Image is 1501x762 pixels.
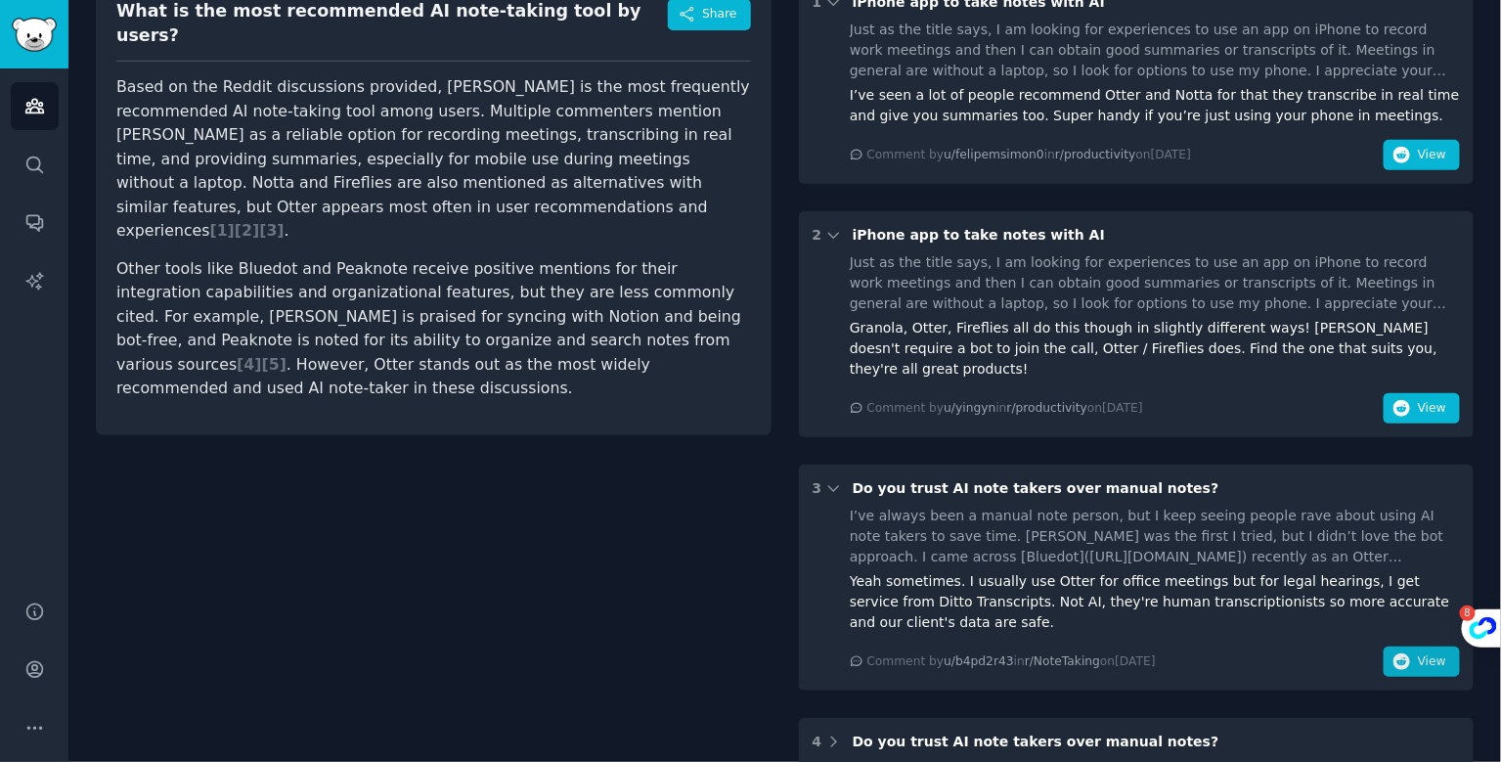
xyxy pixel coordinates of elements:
[853,480,1219,496] span: Do you trust AI note takers over manual notes?
[867,653,1156,671] div: Comment by in on [DATE]
[850,85,1460,126] div: I’ve seen a lot of people recommend Otter and Notta for that they transcribe in real time and giv...
[1384,657,1460,673] a: View
[1384,140,1460,171] button: View
[944,654,1013,668] span: u/b4pd2r43
[867,400,1143,418] div: Comment by in on [DATE]
[1418,147,1446,164] span: View
[235,221,259,240] span: [ 2 ]
[853,734,1219,749] span: Do you trust AI note takers over manual notes?
[850,318,1460,380] div: Granola, Otter, Fireflies all do this though in slightly different ways! [PERSON_NAME] doesn't re...
[1384,647,1460,678] button: View
[12,18,57,52] img: GummySearch logo
[850,506,1460,567] div: I’ve always been a manual note person, but I keep seeing people rave about using AI note takers t...
[1025,654,1100,668] span: r/NoteTaking
[813,225,822,246] div: 2
[813,732,822,752] div: 4
[702,6,736,23] span: Share
[237,355,261,374] span: [ 4 ]
[850,571,1460,633] div: Yeah sometimes. I usually use Otter for office meetings but for legal hearings, I get service fro...
[210,221,235,240] span: [ 1 ]
[944,148,1044,161] span: u/felipemsimon0
[944,401,995,415] span: u/yingyn
[1007,401,1087,415] span: r/productivity
[813,478,822,499] div: 3
[1384,151,1460,166] a: View
[1418,400,1446,418] span: View
[262,355,287,374] span: [ 5 ]
[1418,653,1446,671] span: View
[1055,148,1135,161] span: r/productivity
[867,147,1192,164] div: Comment by in on [DATE]
[850,252,1460,314] div: Just as the title says, I am looking for experiences to use an app on iPhone to record work meeti...
[1384,404,1460,420] a: View
[116,257,751,401] p: Other tools like Bluedot and Peaknote receive positive mentions for their integration capabilitie...
[116,75,751,244] p: Based on the Reddit discussions provided, [PERSON_NAME] is the most frequently recommended AI not...
[259,221,284,240] span: [ 3 ]
[850,20,1460,81] div: Just as the title says, I am looking for experiences to use an app on iPhone to record work meeti...
[1384,393,1460,425] button: View
[853,227,1105,243] span: iPhone app to take notes with AI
